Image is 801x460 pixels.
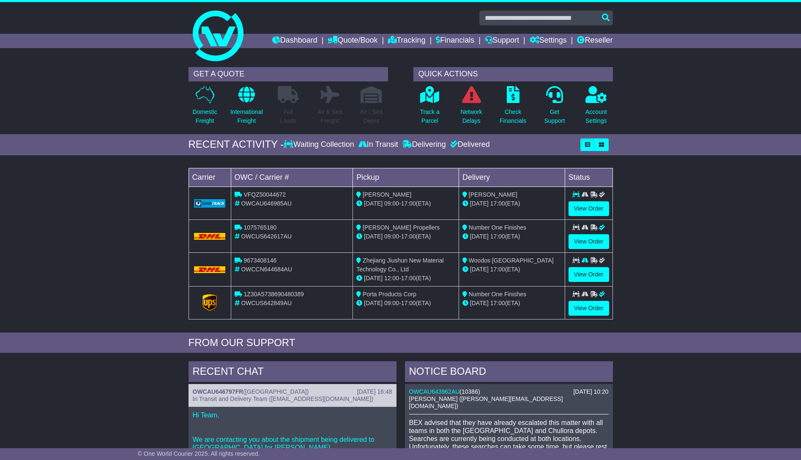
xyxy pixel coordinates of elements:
[469,191,517,198] span: [PERSON_NAME]
[490,266,505,273] span: 17:00
[243,191,286,198] span: VFQZ50044672
[363,224,440,231] span: [PERSON_NAME] Propellers
[241,200,292,207] span: OWCAU646985AU
[202,294,217,311] img: GetCarrierServiceLogo
[243,257,276,264] span: 9673408146
[569,201,609,216] a: View Order
[409,395,563,409] span: [PERSON_NAME] ([PERSON_NAME][EMAIL_ADDRESS][DOMAIN_NAME])
[138,450,260,457] span: © One World Courier 2025. All rights reserved.
[470,233,489,240] span: [DATE]
[462,265,561,274] div: (ETA)
[241,300,292,306] span: OWCUS642849AU
[189,168,231,187] td: Carrier
[284,140,356,149] div: Waiting Collection
[405,361,613,384] div: NOTICE BOARD
[192,108,217,125] p: Domestic Freight
[364,275,383,281] span: [DATE]
[409,388,460,395] a: OWCAU643962AU
[470,300,489,306] span: [DATE]
[356,232,455,241] div: - (ETA)
[490,233,505,240] span: 17:00
[241,233,292,240] span: OWCUS642617AU
[231,168,353,187] td: OWC / Carrier #
[384,275,399,281] span: 12:00
[462,299,561,308] div: (ETA)
[436,34,474,48] a: Financials
[194,266,226,273] img: DHL.png
[569,234,609,249] a: View Order
[469,291,526,298] span: Number One Finishes
[448,140,490,149] div: Delivered
[577,34,612,48] a: Reseller
[460,108,482,125] p: Network Delays
[573,388,608,395] div: [DATE] 10:20
[363,191,411,198] span: [PERSON_NAME]
[585,108,607,125] p: Account Settings
[356,299,455,308] div: - (ETA)
[470,200,489,207] span: [DATE]
[245,388,307,395] span: [GEOGRAPHIC_DATA]
[356,199,455,208] div: - (ETA)
[565,168,612,187] td: Status
[192,86,217,130] a: DomesticFreight
[409,388,609,395] div: ( )
[462,199,561,208] div: (ETA)
[401,300,416,306] span: 17:00
[420,108,440,125] p: Track a Parcel
[400,140,448,149] div: Delivering
[193,411,392,419] p: Hi Team,
[189,138,284,151] div: RECENT ACTIVITY -
[499,86,527,130] a: CheckFinancials
[189,337,613,349] div: FROM OUR SUPPORT
[470,266,489,273] span: [DATE]
[469,224,526,231] span: Number One Finishes
[356,274,455,283] div: - (ETA)
[360,108,383,125] p: Air / Sea Depot
[193,436,392,452] p: We are contacting you about the shipment being delivered to [GEOGRAPHIC_DATA] for [PERSON_NAME].
[364,300,383,306] span: [DATE]
[272,34,317,48] a: Dashboard
[420,86,440,130] a: Track aParcel
[356,257,443,273] span: Zhejiang Jiushun New Material Technology Co., Ltd
[388,34,425,48] a: Tracking
[384,300,399,306] span: 09:00
[278,108,299,125] p: Full Loads
[469,257,554,264] span: Woodos [GEOGRAPHIC_DATA]
[230,86,263,130] a: InternationalFreight
[356,140,400,149] div: In Transit
[230,108,263,125] p: International Freight
[364,233,383,240] span: [DATE]
[401,275,416,281] span: 17:00
[401,200,416,207] span: 17:00
[328,34,377,48] a: Quote/Book
[460,86,482,130] a: NetworkDelays
[194,233,226,240] img: DHL.png
[569,267,609,282] a: View Order
[317,108,342,125] p: Air & Sea Freight
[544,86,565,130] a: GetSupport
[462,232,561,241] div: (ETA)
[189,67,388,81] div: GET A QUOTE
[364,200,383,207] span: [DATE]
[193,395,374,402] span: In Transit and Delivery Team ([EMAIL_ADDRESS][DOMAIN_NAME])
[544,108,565,125] p: Get Support
[193,388,243,395] a: OWCAU646797FR
[363,291,416,298] span: Porta Products Corp
[413,67,613,81] div: QUICK ACTIONS
[462,388,478,395] span: 10386
[189,361,396,384] div: RECENT CHAT
[353,168,459,187] td: Pickup
[569,301,609,316] a: View Order
[193,388,392,395] div: ( )
[357,388,392,395] div: [DATE] 16:48
[194,199,226,208] img: GetCarrierServiceLogo
[243,291,303,298] span: 1Z30A5738690480389
[384,200,399,207] span: 09:00
[490,300,505,306] span: 17:00
[243,224,276,231] span: 1075765180
[530,34,567,48] a: Settings
[241,266,292,273] span: OWCCN644684AU
[585,86,607,130] a: AccountSettings
[485,34,519,48] a: Support
[490,200,505,207] span: 17:00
